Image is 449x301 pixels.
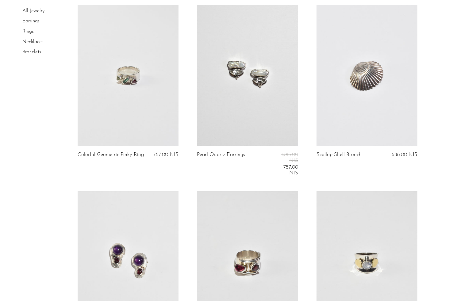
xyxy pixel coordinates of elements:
span: 757.00 NIS [283,165,298,175]
a: Bracelets [22,50,41,55]
a: Necklaces [22,40,44,44]
span: 757.00 NIS [153,152,178,157]
span: 688.00 NIS [392,152,417,157]
a: All Jewelry [22,9,44,13]
a: Pearl Quartz Earrings [197,152,245,176]
a: Earrings [22,19,40,24]
a: Scallop Shell Brooch [317,152,362,158]
span: 1,015.00 NIS [281,152,298,163]
a: Rings [22,29,34,34]
a: Colorful Geometric Pinky Ring [78,152,144,158]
